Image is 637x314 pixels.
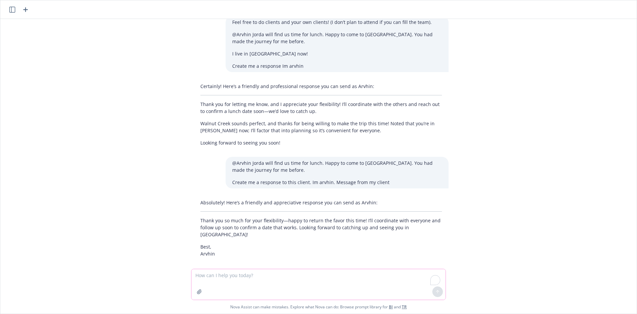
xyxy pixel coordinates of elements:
[402,304,407,310] a: TR
[200,83,442,90] p: Certainly! Here’s a friendly and professional response you can send as Arvhin:
[200,199,442,206] p: Absolutely! Here’s a friendly and appreciative response you can send as Arvhin:
[230,300,407,314] span: Nova Assist can make mistakes. Explore what Nova can do: Browse prompt library for and
[232,159,442,173] p: @Arvhin Jorda will find us time for lunch. Happy to come to [GEOGRAPHIC_DATA]. You had made the j...
[232,50,442,57] p: I live in [GEOGRAPHIC_DATA] now!
[200,243,442,257] p: Best, Arvhin
[191,269,446,300] textarea: To enrich screen reader interactions, please activate Accessibility in Grammarly extension settings
[232,31,442,45] p: @Arvhin Jorda will find us time for lunch. Happy to come to [GEOGRAPHIC_DATA]. You had made the j...
[389,304,393,310] a: BI
[200,217,442,238] p: Thank you so much for your flexibility—happy to return the favor this time! I’ll coordinate with ...
[200,101,442,115] p: Thank you for letting me know, and I appreciate your flexibility! I’ll coordinate with the others...
[200,139,442,146] p: Looking forward to seeing you soon!
[232,19,442,26] p: Feel free to do clients and your own clients! (I don’t plan to attend if you can fill the team).
[232,62,442,69] p: Create me a response Im arvhin
[232,179,442,186] p: Create me a response to this client. Im arvhin. Message from my client
[200,120,442,134] p: Walnut Creek sounds perfect, and thanks for being willing to make the trip this time! Noted that ...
